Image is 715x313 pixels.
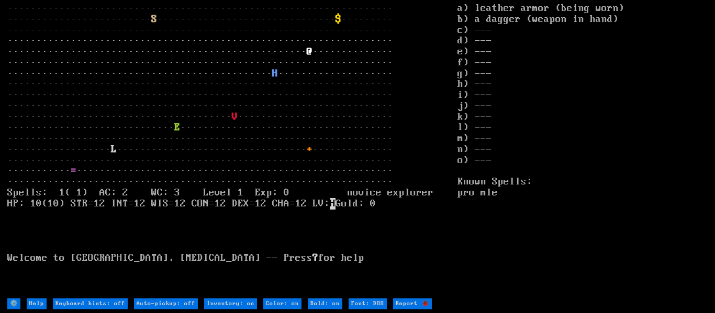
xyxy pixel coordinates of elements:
input: Help [27,298,47,309]
font: = [71,165,76,177]
font: H [272,68,278,79]
font: S [151,14,157,25]
mark: H [330,198,336,210]
font: + [307,144,312,155]
b: ? [312,252,318,264]
input: ⚙️ [7,298,20,309]
stats: a) leather armor (being worn) b) a dagger (weapon in hand) c) --- d) --- e) --- f) --- g) --- h) ... [457,3,708,297]
input: Font: DOS [349,298,387,309]
larn: ··································································· ························· ···... [7,3,458,297]
input: Bold: on [308,298,342,309]
input: Report 🐞 [393,298,432,309]
input: Color: on [263,298,301,309]
font: @ [307,46,312,57]
input: Inventory: on [204,298,257,309]
input: Keyboard hints: off [53,298,128,309]
font: L [111,144,117,155]
font: V [232,111,238,123]
font: E [174,122,180,133]
font: $ [336,14,341,25]
input: Auto-pickup: off [134,298,198,309]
